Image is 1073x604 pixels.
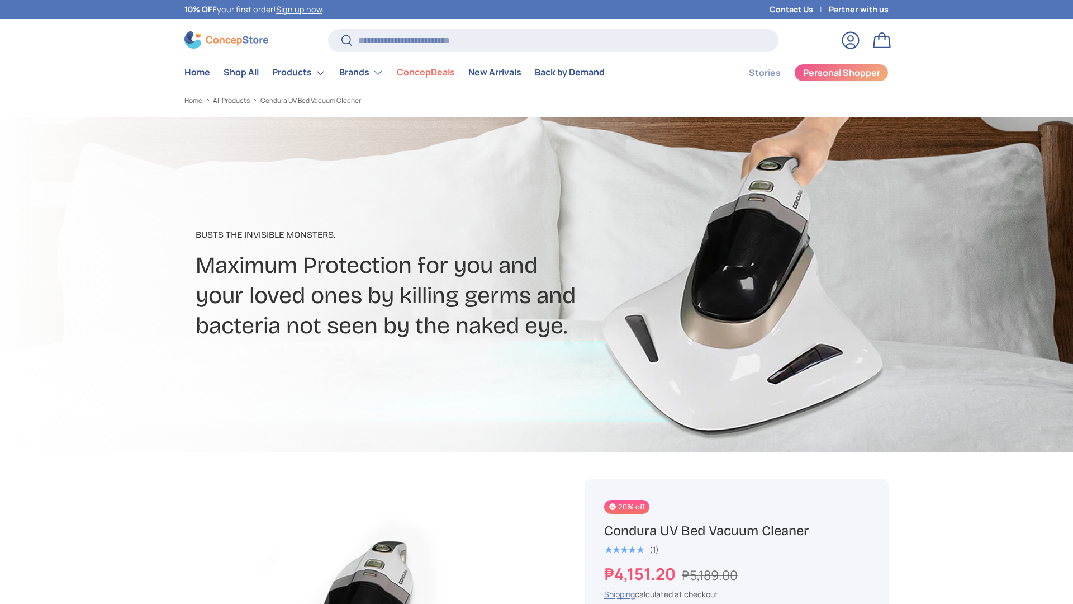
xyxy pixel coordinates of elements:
[682,566,738,584] s: ₱5,189.00
[604,588,869,600] div: calculated at checkout.
[829,3,889,16] a: Partner with us
[196,251,625,341] h2: Maximum Protection for you and your loved ones by killing germs and bacteria not seen by the nake...
[803,68,880,77] span: Personal Shopper
[604,542,659,555] a: 5.0 out of 5.0 stars (1)
[649,545,659,554] div: (1)
[333,62,390,84] summary: Brands
[794,64,889,82] a: Personal Shopper
[184,62,210,83] a: Home
[468,62,521,83] a: New Arrivals
[604,545,644,555] div: 5.0 out of 5.0 stars
[184,62,605,84] nav: Primary
[339,62,383,84] a: Brands
[196,228,625,242] p: Busts The Invisible Monsters​.
[604,544,644,555] span: ★★★★★
[184,31,268,49] img: ConcepStore
[397,62,455,83] a: ConcepDeals
[604,522,869,540] h1: Condura UV Bed Vacuum Cleaner
[276,4,322,15] a: Sign up now
[260,97,361,104] a: Condura UV Bed Vacuum Cleaner
[184,4,217,15] strong: 10% OFF
[604,500,649,514] span: 20% off
[224,62,259,83] a: Shop All
[213,97,250,104] a: All Products
[272,62,326,84] a: Products
[184,96,558,106] nav: Breadcrumbs
[184,3,324,16] p: your first order! .
[184,97,202,104] a: Home
[535,62,605,83] a: Back by Demand
[604,563,678,585] strong: ₱4,151.20
[604,589,635,600] a: Shipping
[722,62,889,84] nav: Secondary
[265,62,333,84] summary: Products
[749,62,781,84] a: Stories
[770,3,829,16] a: Contact Us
